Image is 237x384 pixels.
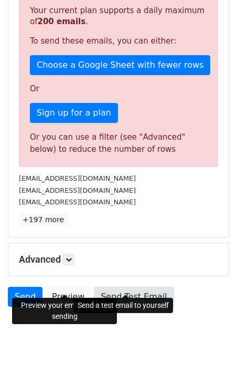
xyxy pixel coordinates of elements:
[94,287,174,307] a: Send Test Email
[19,254,218,265] h5: Advanced
[73,298,173,313] div: Send a test email to yourself
[19,198,136,206] small: [EMAIL_ADDRESS][DOMAIN_NAME]
[185,334,237,384] iframe: Chat Widget
[30,131,207,155] div: Or you can use a filter (see "Advanced" below) to reduce the number of rows
[19,213,68,226] a: +197 more
[30,5,207,27] p: Your current plan supports a daily maximum of .
[30,36,207,47] p: To send these emails, you can either:
[30,103,118,123] a: Sign up for a plan
[19,186,136,194] small: [EMAIL_ADDRESS][DOMAIN_NAME]
[45,287,91,307] a: Preview
[19,174,136,182] small: [EMAIL_ADDRESS][DOMAIN_NAME]
[30,55,210,75] a: Choose a Google Sheet with fewer rows
[12,298,117,324] div: Preview your emails before sending
[37,17,85,26] strong: 200 emails
[30,84,207,95] p: Or
[8,287,42,307] a: Send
